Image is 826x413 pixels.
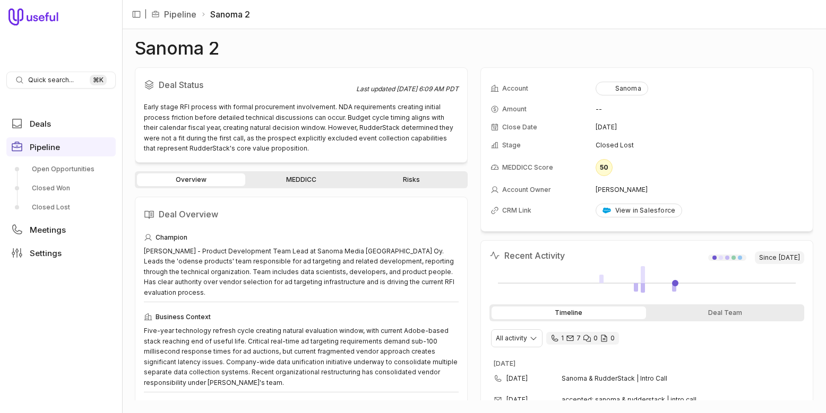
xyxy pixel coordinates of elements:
[30,120,51,128] span: Deals
[135,42,219,55] h1: Sanoma 2
[144,76,356,93] h2: Deal Status
[6,161,116,178] a: Open Opportunities
[506,374,528,383] time: [DATE]
[144,231,459,244] div: Champion
[502,123,537,131] span: Close Date
[6,243,116,262] a: Settings
[502,84,528,93] span: Account
[30,249,62,257] span: Settings
[144,246,459,298] div: [PERSON_NAME] - Product Development Team Lead at Sanoma Media [GEOGRAPHIC_DATA] Oy. Leads the 'od...
[356,85,459,93] div: Last updated
[562,374,787,383] span: Sanoma & RudderStack | Intro Call
[603,206,676,215] div: View in Salesforce
[596,159,613,176] div: 50
[137,173,245,186] a: Overview
[144,8,147,21] span: |
[596,101,803,118] td: --
[596,137,803,154] td: Closed Lost
[596,82,648,95] button: Sanoma
[546,332,619,345] div: 1 call and 7 email threads
[502,163,553,172] span: MEDDICC Score
[596,123,617,131] time: [DATE]
[6,220,116,239] a: Meetings
[28,76,74,84] span: Quick search...
[90,75,107,85] kbd: ⌘ K
[247,173,356,186] a: MEDDICC
[562,396,696,404] span: accepted: sanoma & rudderstack | intro call
[648,306,803,319] div: Deal Team
[144,206,459,223] h2: Deal Overview
[502,105,527,113] span: Amount
[6,180,116,197] a: Closed Won
[779,253,800,262] time: [DATE]
[397,85,459,93] time: [DATE] 6:09 AM PDT
[30,226,66,234] span: Meetings
[30,143,60,151] span: Pipeline
[144,311,459,323] div: Business Context
[596,204,683,217] a: View in Salesforce
[357,173,466,186] a: Risks
[489,249,565,262] h2: Recent Activity
[506,396,528,404] time: [DATE]
[492,306,646,319] div: Timeline
[596,181,803,198] td: [PERSON_NAME]
[502,206,531,215] span: CRM Link
[144,102,459,154] div: Early stage RFI process with formal procurement involvement. NDA requirements creating initial pr...
[494,359,515,367] time: [DATE]
[603,84,641,93] div: Sanoma
[6,137,116,156] a: Pipeline
[6,161,116,216] div: Pipeline submenu
[128,6,144,22] button: Collapse sidebar
[201,8,250,21] li: Sanoma 2
[6,114,116,133] a: Deals
[6,199,116,216] a: Closed Lost
[755,251,804,264] span: Since
[502,141,521,150] span: Stage
[502,186,551,194] span: Account Owner
[164,8,196,21] a: Pipeline
[144,326,459,388] div: Five-year technology refresh cycle creating natural evaluation window, with current Adobe-based s...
